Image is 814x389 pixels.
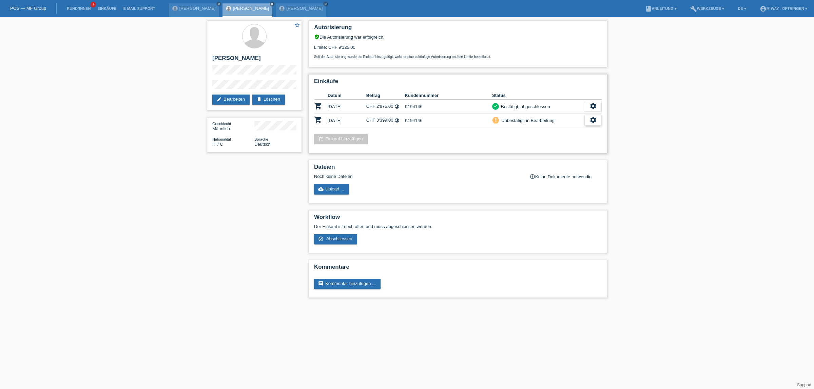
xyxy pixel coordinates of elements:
[314,34,319,40] i: verified_user
[318,236,324,242] i: check_circle_outline
[91,2,96,7] span: 1
[314,214,602,224] h2: Workflow
[324,2,327,6] i: close
[233,6,269,11] a: [PERSON_NAME]
[63,6,94,11] a: Kund*innen
[323,2,328,6] a: close
[589,102,597,110] i: settings
[499,117,555,124] div: Unbestätigt, in Bearbeitung
[314,184,349,194] a: cloud_uploadUpload ...
[493,118,498,122] i: priority_high
[314,40,602,59] div: Limite: CHF 9'125.00
[294,22,300,29] a: star_border
[216,2,221,6] a: close
[642,6,680,11] a: bookAnleitung ▾
[328,114,366,127] td: [DATE]
[318,136,324,142] i: add_shopping_cart
[492,91,585,100] th: Status
[252,95,285,105] a: deleteLöschen
[314,224,602,229] p: Der Einkauf ist noch offen und muss abgeschlossen werden.
[314,174,521,179] div: Noch keine Dateien
[318,281,324,286] i: comment
[254,142,271,147] span: Deutsch
[212,121,254,131] div: Männlich
[212,95,250,105] a: editBearbeiten
[212,142,223,147] span: Italien / C / 07.11.1963
[314,134,368,144] a: add_shopping_cartEinkauf hinzufügen
[314,34,602,40] div: Die Autorisierung war erfolgreich.
[212,137,231,141] span: Nationalität
[217,2,220,6] i: close
[314,116,322,124] i: POSP00026387
[760,5,767,12] i: account_circle
[756,6,811,11] a: account_circlem-way - Oftringen ▾
[294,22,300,28] i: star_border
[734,6,749,11] a: DE ▾
[530,174,602,179] div: Keine Dokumente notwendig
[405,114,492,127] td: K194146
[314,164,602,174] h2: Dateien
[499,103,550,110] div: Bestätigt, abgeschlossen
[212,122,231,126] span: Geschlecht
[216,97,222,102] i: edit
[314,55,602,59] p: Seit der Autorisierung wurde ein Einkauf hinzugefügt, welcher eine zukünftige Autorisierung und d...
[645,5,652,12] i: book
[314,279,381,289] a: commentKommentar hinzufügen ...
[270,2,274,6] a: close
[314,264,602,274] h2: Kommentare
[326,236,352,241] span: Abschliessen
[366,91,405,100] th: Betrag
[212,55,296,65] h2: [PERSON_NAME]
[318,186,324,192] i: cloud_upload
[366,114,405,127] td: CHF 3'399.00
[328,91,366,100] th: Datum
[10,6,46,11] a: POS — MF Group
[405,91,492,100] th: Kundennummer
[530,174,535,179] i: info_outline
[405,100,492,114] td: K194146
[589,116,597,124] i: settings
[366,100,405,114] td: CHF 2'875.00
[314,78,602,88] h2: Einkäufe
[493,104,498,108] i: check
[314,24,602,34] h2: Autorisierung
[286,6,323,11] a: [PERSON_NAME]
[314,102,322,110] i: POSP00026112
[687,6,728,11] a: buildWerkzeuge ▾
[94,6,120,11] a: Einkäufe
[256,97,262,102] i: delete
[394,118,400,123] i: 24 Raten
[179,6,216,11] a: [PERSON_NAME]
[254,137,268,141] span: Sprache
[797,383,811,387] a: Support
[394,104,400,109] i: 24 Raten
[120,6,159,11] a: E-Mail Support
[328,100,366,114] td: [DATE]
[690,5,697,12] i: build
[314,234,357,244] a: check_circle_outline Abschliessen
